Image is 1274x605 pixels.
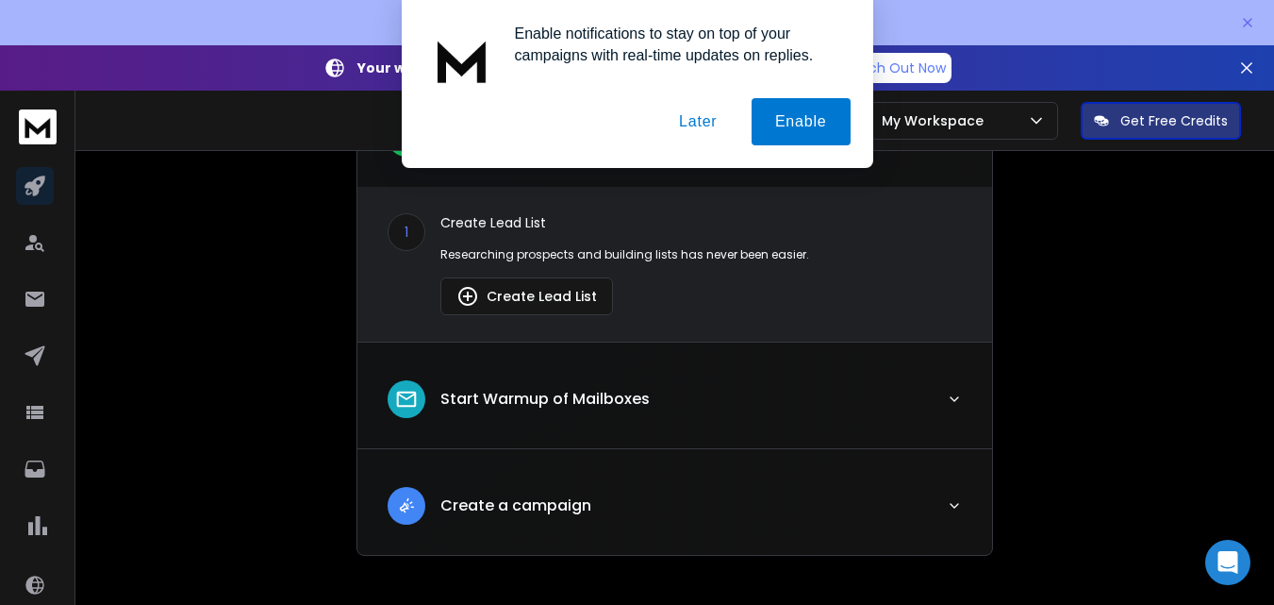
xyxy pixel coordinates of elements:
[655,98,740,145] button: Later
[357,187,992,342] div: leadImport to Lead list
[440,213,962,232] p: Create Lead List
[440,247,962,262] p: Researching prospects and building lists has never been easier.
[388,213,425,251] div: 1
[394,494,419,517] img: lead
[440,277,613,315] button: Create Lead List
[500,23,851,66] div: Enable notifications to stay on top of your campaigns with real-time updates on replies.
[440,388,650,411] p: Start Warmup of Mailboxes
[357,365,992,448] button: leadStart Warmup of Mailboxes
[456,285,479,308] img: lead
[1205,540,1250,585] div: Open Intercom Messenger
[424,23,500,98] img: notification icon
[440,495,591,517] p: Create a campaign
[752,98,851,145] button: Enable
[357,472,992,555] button: leadCreate a campaign
[394,387,419,412] img: lead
